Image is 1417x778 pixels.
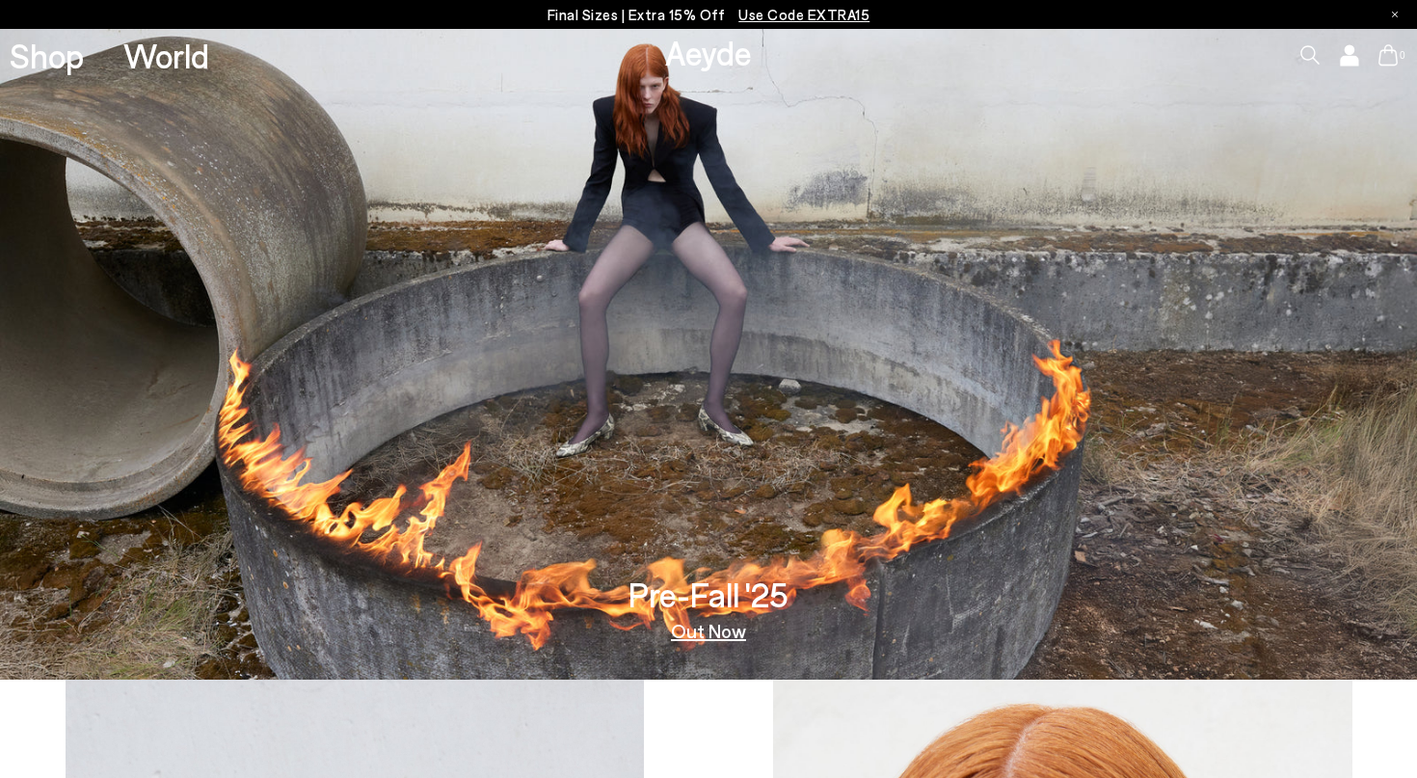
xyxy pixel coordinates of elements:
[10,39,84,72] a: Shop
[628,577,789,611] h3: Pre-Fall '25
[1398,50,1407,61] span: 0
[548,3,870,27] p: Final Sizes | Extra 15% Off
[738,6,869,23] span: Navigate to /collections/ss25-final-sizes
[671,621,746,640] a: Out Now
[1378,44,1398,66] a: 0
[123,39,209,72] a: World
[665,32,752,72] a: Aeyde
